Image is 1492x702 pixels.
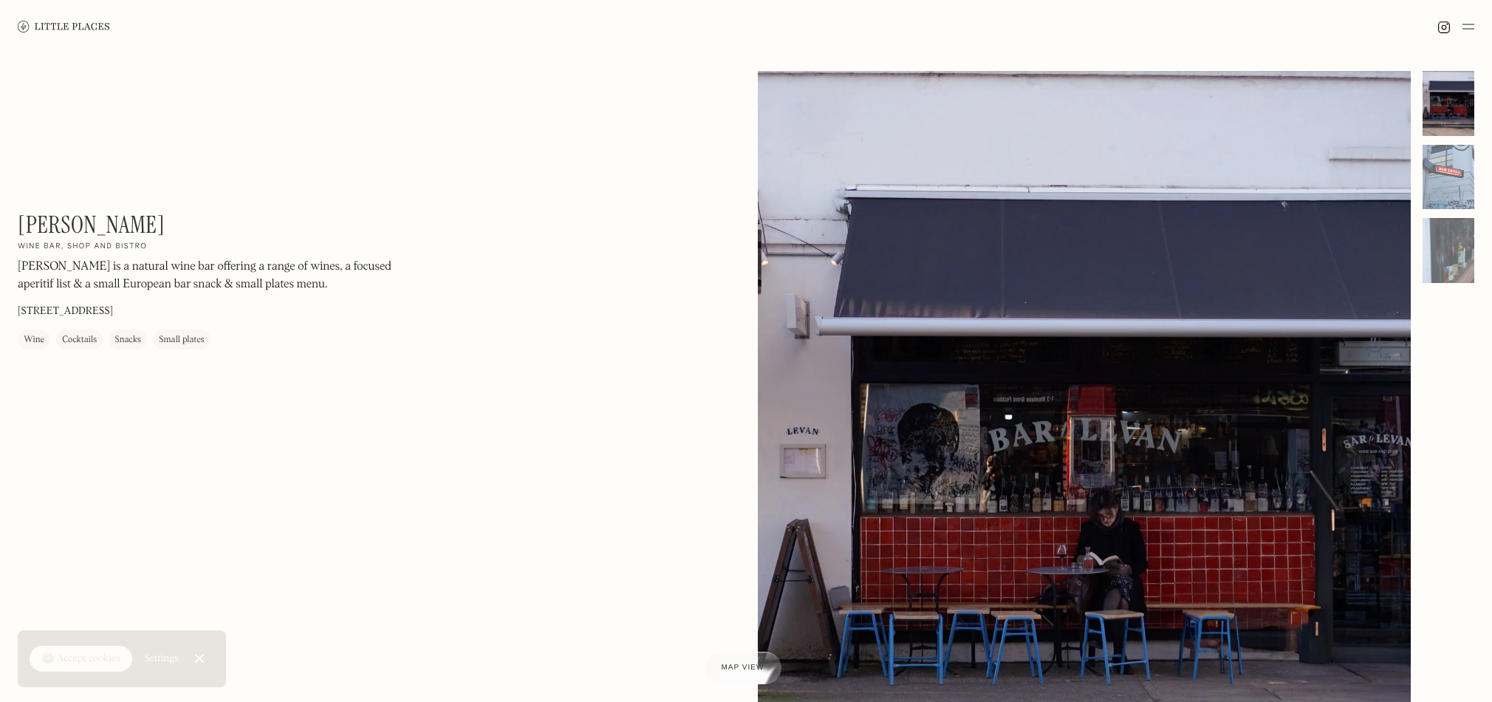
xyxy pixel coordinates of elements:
a: Close Cookie Popup [185,644,214,673]
div: Cocktails [62,333,97,347]
p: [STREET_ADDRESS] [18,304,113,319]
a: 🍪 Accept cookies [30,646,132,672]
div: Wine [24,333,44,347]
a: Settings [144,642,179,675]
span: Map view [722,664,764,672]
div: Small plates [159,333,205,347]
p: [PERSON_NAME] is a natural wine bar offering a range of wines, a focused aperitif list & a small ... [18,258,417,293]
div: Settings [144,653,179,664]
h2: Wine bar, shop and bistro [18,242,147,252]
a: Map view [704,652,782,684]
div: 🍪 Accept cookies [41,652,120,667]
div: Snacks [114,333,141,347]
h1: [PERSON_NAME] [18,211,165,239]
